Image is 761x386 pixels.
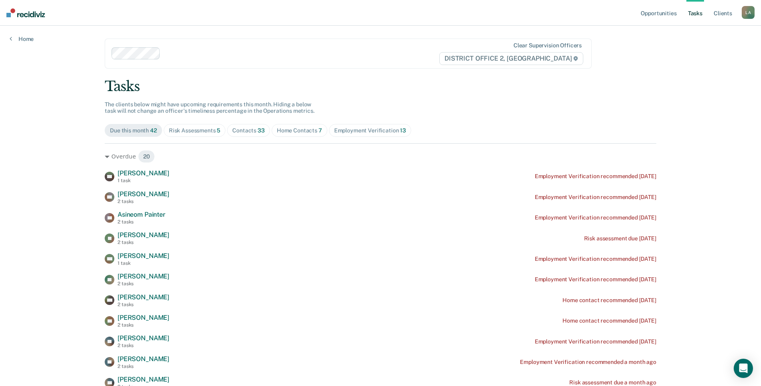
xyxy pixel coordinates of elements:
div: 2 tasks [118,364,169,369]
img: Recidiviz [6,8,45,17]
div: Employment Verification [334,127,406,134]
div: 2 tasks [118,281,169,286]
span: [PERSON_NAME] [118,355,169,363]
div: Due this month [110,127,157,134]
div: Employment Verification recommended [DATE] [535,194,656,201]
span: Asineom Painter [118,211,165,218]
div: Risk assessment due [DATE] [584,235,656,242]
span: 7 [319,127,322,134]
span: [PERSON_NAME] [118,314,169,321]
div: 1 task [118,260,169,266]
div: Home contact recommended [DATE] [562,317,656,324]
span: [PERSON_NAME] [118,376,169,383]
span: 5 [217,127,220,134]
div: Overdue 20 [105,150,656,163]
span: [PERSON_NAME] [118,190,169,198]
div: Home Contacts [277,127,322,134]
div: 1 task [118,178,169,183]
div: Risk Assessments [169,127,221,134]
span: [PERSON_NAME] [118,272,169,280]
span: 33 [258,127,265,134]
span: The clients below might have upcoming requirements this month. Hiding a below task will not chang... [105,101,315,114]
span: [PERSON_NAME] [118,293,169,301]
span: 13 [400,127,406,134]
div: 2 tasks [118,240,169,245]
div: Employment Verification recommended a month ago [520,359,656,366]
div: Employment Verification recommended [DATE] [535,338,656,345]
span: [PERSON_NAME] [118,334,169,342]
div: Employment Verification recommended [DATE] [535,256,656,262]
div: 2 tasks [118,199,169,204]
span: 20 [138,150,155,163]
div: Open Intercom Messenger [734,359,753,378]
button: LA [742,6,755,19]
div: Contacts [232,127,265,134]
div: Employment Verification recommended [DATE] [535,173,656,180]
div: 2 tasks [118,219,165,225]
div: 2 tasks [118,322,169,328]
span: [PERSON_NAME] [118,231,169,239]
div: 2 tasks [118,302,169,307]
span: [PERSON_NAME] [118,169,169,177]
span: [PERSON_NAME] [118,252,169,260]
div: Employment Verification recommended [DATE] [535,276,656,283]
div: Employment Verification recommended [DATE] [535,214,656,221]
div: Tasks [105,78,656,95]
div: L A [742,6,755,19]
div: Clear supervision officers [513,42,582,49]
span: 42 [150,127,157,134]
span: DISTRICT OFFICE 2, [GEOGRAPHIC_DATA] [439,52,583,65]
div: Home contact recommended [DATE] [562,297,656,304]
div: Risk assessment due a month ago [569,379,656,386]
a: Home [10,35,34,43]
div: 2 tasks [118,343,169,348]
